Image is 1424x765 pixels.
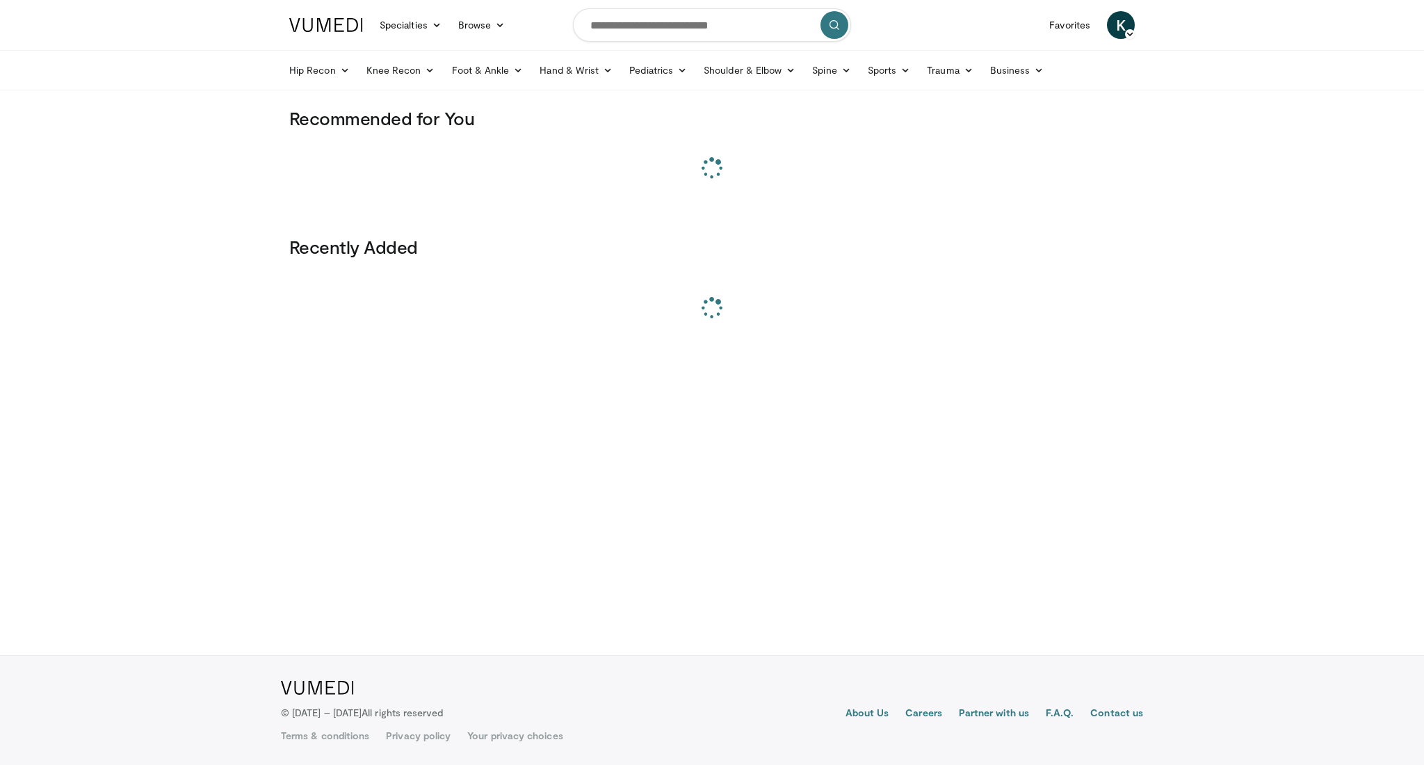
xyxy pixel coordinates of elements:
[695,56,804,84] a: Shoulder & Elbow
[281,681,354,695] img: VuMedi Logo
[1090,706,1143,723] a: Contact us
[573,8,851,42] input: Search topics, interventions
[386,729,451,743] a: Privacy policy
[959,706,1029,723] a: Partner with us
[905,706,942,723] a: Careers
[281,706,444,720] p: © [DATE] – [DATE]
[450,11,514,39] a: Browse
[358,56,444,84] a: Knee Recon
[289,107,1135,129] h3: Recommended for You
[919,56,982,84] a: Trauma
[289,236,1135,258] h3: Recently Added
[362,707,443,718] span: All rights reserved
[845,706,889,723] a: About Us
[444,56,532,84] a: Foot & Ankle
[467,729,563,743] a: Your privacy choices
[859,56,919,84] a: Sports
[982,56,1053,84] a: Business
[804,56,859,84] a: Spine
[621,56,695,84] a: Pediatrics
[281,729,369,743] a: Terms & conditions
[371,11,450,39] a: Specialties
[1041,11,1099,39] a: Favorites
[289,18,363,32] img: VuMedi Logo
[281,56,358,84] a: Hip Recon
[1107,11,1135,39] a: K
[1046,706,1074,723] a: F.A.Q.
[531,56,621,84] a: Hand & Wrist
